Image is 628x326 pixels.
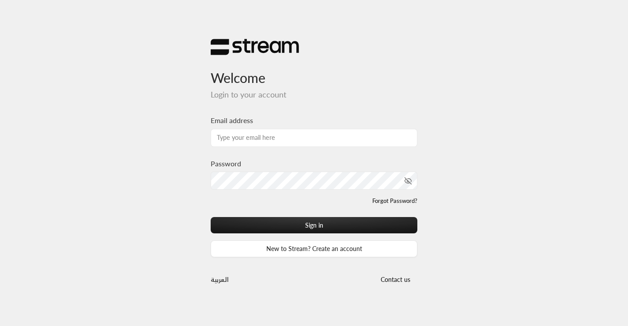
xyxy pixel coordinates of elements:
button: Sign in [211,217,417,233]
a: Forgot Password? [372,197,417,206]
a: New to Stream? Create an account [211,240,417,257]
img: Stream Logo [211,38,299,56]
h5: Login to your account [211,90,417,100]
h3: Welcome [211,56,417,86]
button: toggle password visibility [401,173,416,188]
a: Contact us [373,276,417,283]
label: Password [211,158,241,169]
a: العربية [211,271,229,288]
label: Email address [211,115,253,126]
button: Contact us [373,271,417,288]
input: Type your email here [211,129,417,147]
